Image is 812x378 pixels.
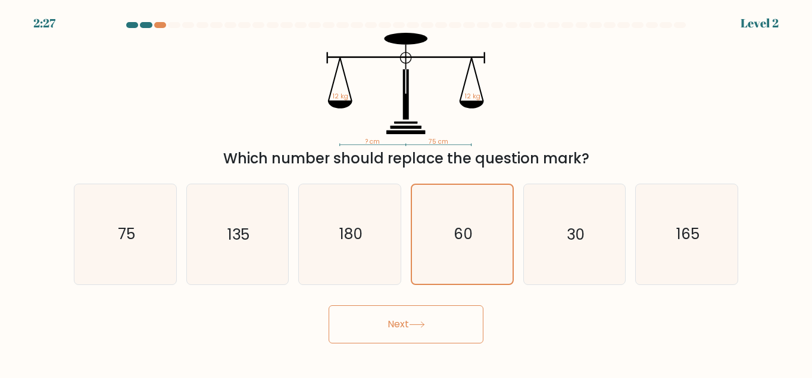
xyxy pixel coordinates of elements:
[33,14,55,32] div: 2:27
[676,224,699,244] text: 165
[81,148,731,169] div: Which number should replace the question mark?
[429,137,449,146] tspan: 75 cm
[117,224,135,244] text: 75
[333,92,349,101] tspan: 12 kg
[567,224,585,244] text: 30
[227,224,249,244] text: 135
[454,224,473,244] text: 60
[339,224,363,244] text: 180
[741,14,779,32] div: Level 2
[366,137,380,146] tspan: ? cm
[329,305,483,343] button: Next
[465,92,480,101] tspan: 12 kg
